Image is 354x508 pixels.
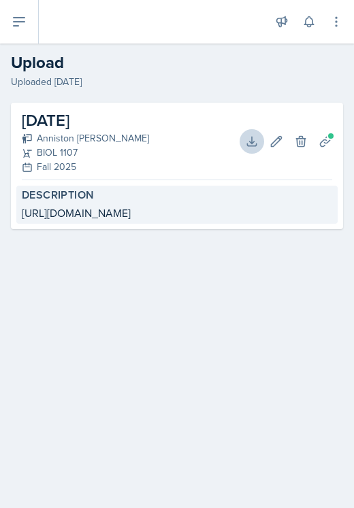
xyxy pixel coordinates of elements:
div: [URL][DOMAIN_NAME] [22,205,332,221]
div: BIOL 1107 [22,146,149,160]
div: Fall 2025 [22,160,149,174]
h2: Upload [11,50,343,75]
div: Uploaded [DATE] [11,75,343,89]
label: Description [22,188,332,202]
h2: [DATE] [22,108,149,133]
div: Anniston [PERSON_NAME] [22,131,149,146]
